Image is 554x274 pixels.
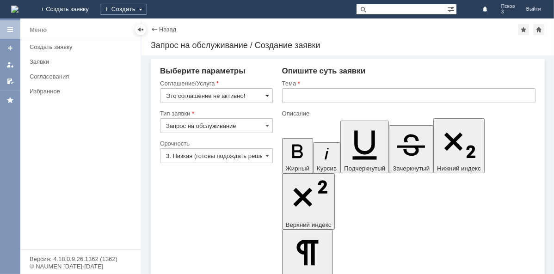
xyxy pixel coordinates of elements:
span: 3 [501,9,515,15]
div: Запрос на обслуживание / Создание заявки [151,41,545,50]
button: Нижний индекс [433,118,485,173]
div: Меню [30,24,47,36]
a: Создать заявку [26,40,139,54]
button: Подчеркнутый [340,121,389,173]
div: © NAUMEN [DATE]-[DATE] [30,263,131,269]
button: Верхний индекс [282,173,335,230]
span: Жирный [286,165,310,172]
a: Назад [159,26,176,33]
span: Зачеркнутый [393,165,430,172]
div: Сделать домашней страницей [533,24,544,35]
img: logo [11,6,18,13]
span: Опишите суть заявки [282,67,366,75]
span: Нижний индекс [437,165,481,172]
button: Курсив [313,142,340,173]
div: Добавить в избранное [518,24,529,35]
a: Мои согласования [3,74,18,89]
div: Описание [282,110,534,116]
div: Согласования [30,73,135,80]
div: Создать [100,4,147,15]
a: Перейти на домашнюю страницу [11,6,18,13]
div: Соглашение/Услуга [160,80,271,86]
a: Мои заявки [3,57,18,72]
a: Заявки [26,55,139,69]
a: Согласования [26,69,139,84]
button: Зачеркнутый [389,125,433,173]
span: Подчеркнутый [344,165,385,172]
div: Скрыть меню [135,24,146,35]
span: Верхний индекс [286,221,332,228]
div: Версия: 4.18.0.9.26.1362 (1362) [30,256,131,262]
div: Избранное [30,88,125,95]
span: Курсив [317,165,337,172]
div: Заявки [30,58,135,65]
button: Жирный [282,138,314,173]
div: Тема [282,80,534,86]
div: Создать заявку [30,43,135,50]
span: Псков [501,4,515,9]
a: Создать заявку [3,41,18,55]
span: Расширенный поиск [447,4,456,13]
span: Выберите параметры [160,67,246,75]
div: Тип заявки [160,110,271,116]
div: Срочность [160,140,271,146]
